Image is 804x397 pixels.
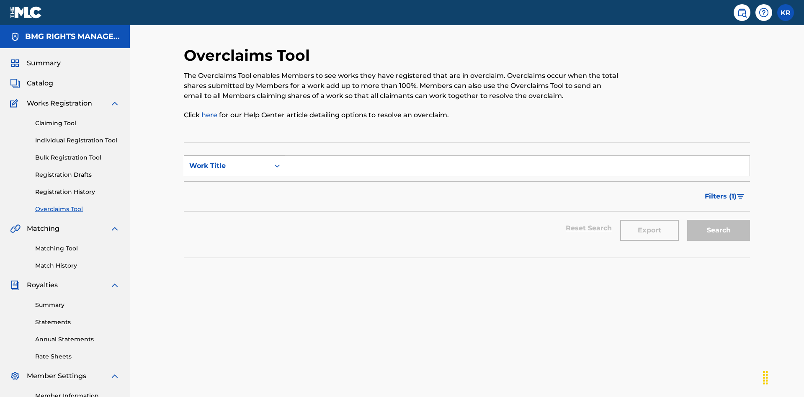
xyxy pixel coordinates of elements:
[189,161,265,171] div: Work Title
[35,318,120,327] a: Statements
[10,78,53,88] a: CatalogCatalog
[25,32,120,41] h5: BMG RIGHTS MANAGEMENT US, LLC
[110,224,120,234] img: expand
[10,78,20,88] img: Catalog
[737,8,747,18] img: search
[35,153,120,162] a: Bulk Registration Tool
[759,8,769,18] img: help
[35,119,120,128] a: Claiming Tool
[10,6,42,18] img: MLC Logo
[35,352,120,361] a: Rate Sheets
[737,194,744,199] img: filter
[201,111,217,119] a: here
[10,58,20,68] img: Summary
[184,110,620,120] p: Click for our Help Center article detailing options to resolve an overclaim.
[27,58,61,68] span: Summary
[110,371,120,381] img: expand
[10,371,20,381] img: Member Settings
[759,365,772,390] div: Drag
[110,280,120,290] img: expand
[184,46,314,65] h2: Overclaims Tool
[27,371,86,381] span: Member Settings
[705,191,737,201] span: Filters ( 1 )
[10,98,21,108] img: Works Registration
[10,32,20,42] img: Accounts
[734,4,750,21] a: Public Search
[27,224,59,234] span: Matching
[35,335,120,344] a: Annual Statements
[184,71,620,101] p: The Overclaims Tool enables Members to see works they have registered that are in overclaim. Over...
[35,188,120,196] a: Registration History
[35,301,120,309] a: Summary
[27,78,53,88] span: Catalog
[700,186,750,207] button: Filters (1)
[110,98,120,108] img: expand
[777,4,794,21] div: User Menu
[10,280,20,290] img: Royalties
[35,205,120,214] a: Overclaims Tool
[10,58,61,68] a: SummarySummary
[35,244,120,253] a: Matching Tool
[10,224,21,234] img: Matching
[755,4,772,21] div: Help
[27,98,92,108] span: Works Registration
[762,357,804,397] iframe: Chat Widget
[27,280,58,290] span: Royalties
[35,261,120,270] a: Match History
[184,155,750,245] form: Search Form
[35,136,120,145] a: Individual Registration Tool
[35,170,120,179] a: Registration Drafts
